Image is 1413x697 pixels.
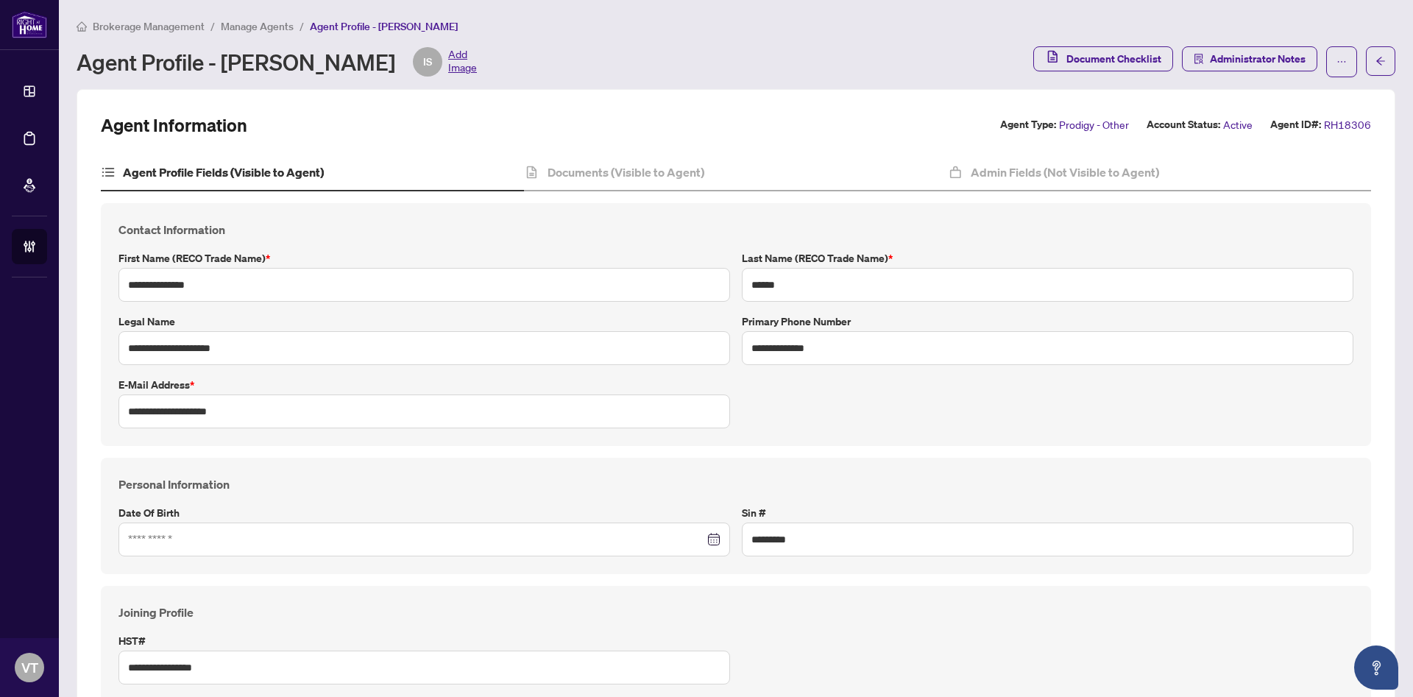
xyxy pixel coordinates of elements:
[310,20,458,33] span: Agent Profile - [PERSON_NAME]
[1354,645,1398,690] button: Open asap
[1336,57,1347,67] span: ellipsis
[118,604,1353,621] h4: Joining Profile
[1066,47,1161,71] span: Document Checklist
[742,505,1353,521] label: Sin #
[1194,54,1204,64] span: solution
[1033,46,1173,71] button: Document Checklist
[221,20,294,33] span: Manage Agents
[423,54,432,70] span: IS
[77,21,87,32] span: home
[118,633,730,649] label: HST#
[1324,116,1371,133] span: RH18306
[971,163,1159,181] h4: Admin Fields (Not Visible to Agent)
[118,377,730,393] label: E-mail Address
[1000,116,1056,133] label: Agent Type:
[742,250,1353,266] label: Last Name (RECO Trade Name)
[123,163,324,181] h4: Agent Profile Fields (Visible to Agent)
[101,113,247,137] h2: Agent Information
[1059,116,1129,133] span: Prodigy - Other
[118,221,1353,238] h4: Contact Information
[1223,116,1253,133] span: Active
[742,314,1353,330] label: Primary Phone Number
[448,47,477,77] span: Add Image
[1210,47,1306,71] span: Administrator Notes
[1270,116,1321,133] label: Agent ID#:
[21,657,38,678] span: VT
[300,18,304,35] li: /
[118,250,730,266] label: First Name (RECO Trade Name)
[118,505,730,521] label: Date of Birth
[12,11,47,38] img: logo
[77,47,477,77] div: Agent Profile - [PERSON_NAME]
[548,163,704,181] h4: Documents (Visible to Agent)
[1375,56,1386,66] span: arrow-left
[1182,46,1317,71] button: Administrator Notes
[93,20,205,33] span: Brokerage Management
[210,18,215,35] li: /
[1147,116,1220,133] label: Account Status:
[118,314,730,330] label: Legal Name
[118,475,1353,493] h4: Personal Information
